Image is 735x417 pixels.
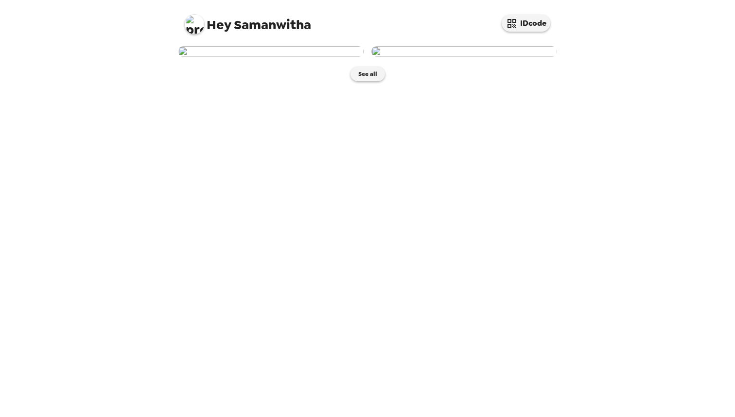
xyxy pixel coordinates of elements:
[185,15,204,34] img: profile pic
[350,67,385,81] button: See all
[178,46,364,57] img: user-275947
[502,15,550,32] button: IDcode
[185,10,311,32] span: Samanwitha
[207,16,231,34] span: Hey
[371,46,557,57] img: user-275945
